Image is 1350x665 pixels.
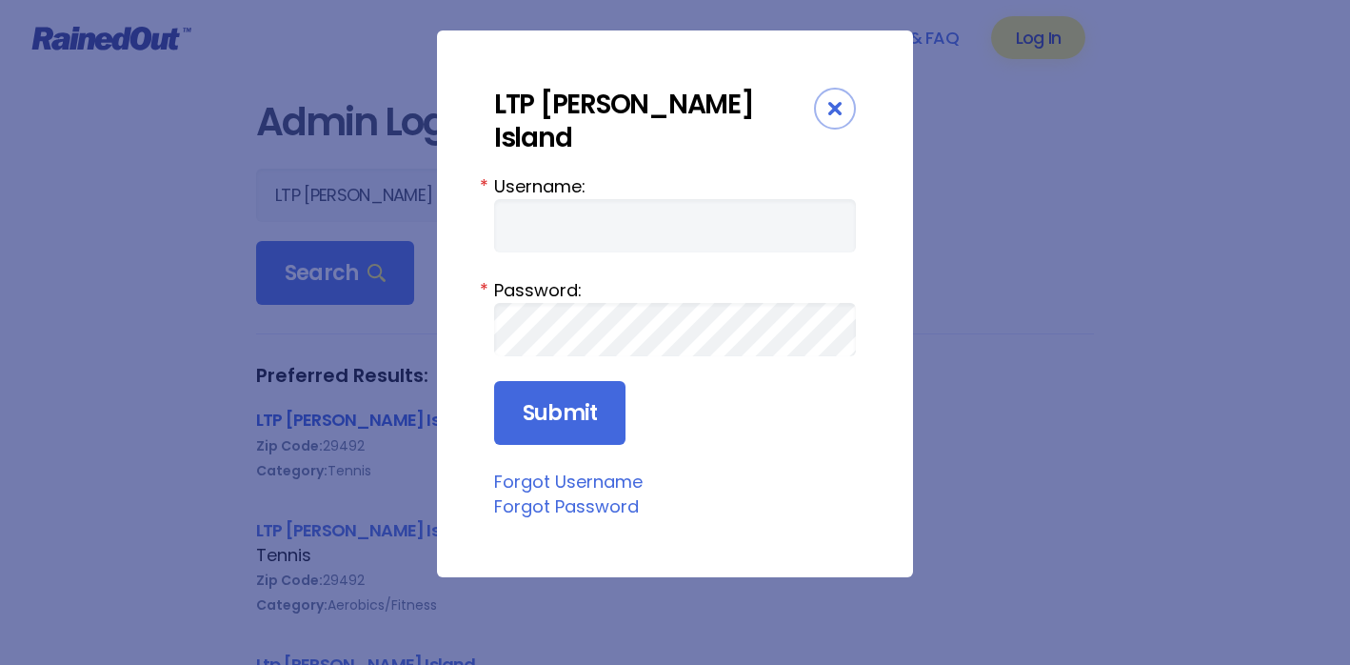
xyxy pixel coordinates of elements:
[814,88,856,130] div: Close
[494,173,856,199] label: Username:
[494,381,625,446] input: Submit
[494,470,643,494] a: Forgot Username
[494,494,639,518] a: Forgot Password
[494,88,814,154] div: LTP [PERSON_NAME] Island
[494,277,856,303] label: Password:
